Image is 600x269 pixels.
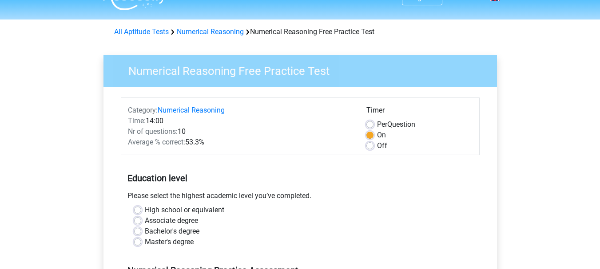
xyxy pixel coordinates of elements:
[377,130,386,140] label: On
[111,27,490,37] div: Numerical Reasoning Free Practice Test
[366,105,473,119] div: Timer
[145,215,198,226] label: Associate degree
[145,205,224,215] label: High school or equivalent
[145,226,199,237] label: Bachelor's degree
[118,61,490,78] h3: Numerical Reasoning Free Practice Test
[145,237,194,247] label: Master's degree
[128,106,158,114] span: Category:
[128,117,146,125] span: Time:
[121,191,480,205] div: Please select the highest academic level you’ve completed.
[377,119,415,130] label: Question
[177,27,244,36] a: Numerical Reasoning
[114,27,169,36] a: All Aptitude Tests
[128,127,178,136] span: Nr of questions:
[121,137,360,148] div: 53.3%
[121,126,360,137] div: 10
[121,116,360,126] div: 14:00
[158,106,225,114] a: Numerical Reasoning
[377,140,387,151] label: Off
[128,138,185,146] span: Average % correct:
[127,169,473,187] h5: Education level
[377,120,387,129] span: Per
